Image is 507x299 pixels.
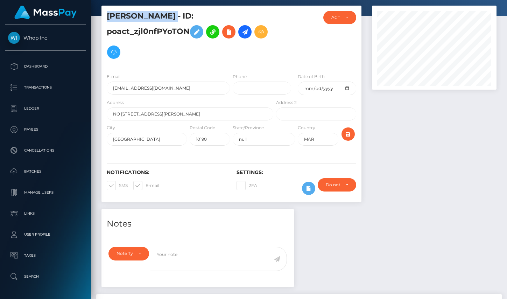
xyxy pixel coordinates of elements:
a: Links [5,205,86,222]
img: Whop Inc [8,32,20,44]
p: Transactions [8,82,83,93]
p: Manage Users [8,187,83,198]
button: Note Type [108,247,149,260]
label: Postal Code [190,125,215,131]
div: ACTIVE [331,15,340,20]
a: Cancellations [5,142,86,159]
label: Country [298,125,315,131]
button: Do not require [318,178,356,192]
label: SMS [107,181,128,190]
img: MassPay Logo [14,6,77,19]
p: Links [8,208,83,219]
a: Dashboard [5,58,86,75]
label: E-mail [133,181,159,190]
label: Date of Birth [298,74,325,80]
p: Payees [8,124,83,135]
a: Search [5,268,86,285]
a: Taxes [5,247,86,264]
a: Batches [5,163,86,180]
h4: Notes [107,218,289,230]
p: User Profile [8,229,83,240]
a: Manage Users [5,184,86,201]
p: Ledger [8,103,83,114]
label: City [107,125,115,131]
button: ACTIVE [323,11,356,24]
a: Initiate Payout [238,25,252,39]
label: Address [107,99,124,106]
label: E-mail [107,74,120,80]
a: User Profile [5,226,86,243]
div: Do not require [326,182,340,188]
p: Search [8,271,83,282]
h5: [PERSON_NAME] - ID: poact_zjl0nfPYoTON [107,11,269,62]
p: Batches [8,166,83,177]
span: Whop Inc [5,35,86,41]
label: Address 2 [276,99,297,106]
p: Taxes [8,250,83,261]
div: Note Type [117,251,133,256]
h6: Settings: [237,169,356,175]
p: Cancellations [8,145,83,156]
label: 2FA [237,181,257,190]
label: State/Province [233,125,264,131]
p: Dashboard [8,61,83,72]
label: Phone [233,74,247,80]
a: Payees [5,121,86,138]
a: Transactions [5,79,86,96]
h6: Notifications: [107,169,226,175]
a: Ledger [5,100,86,117]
